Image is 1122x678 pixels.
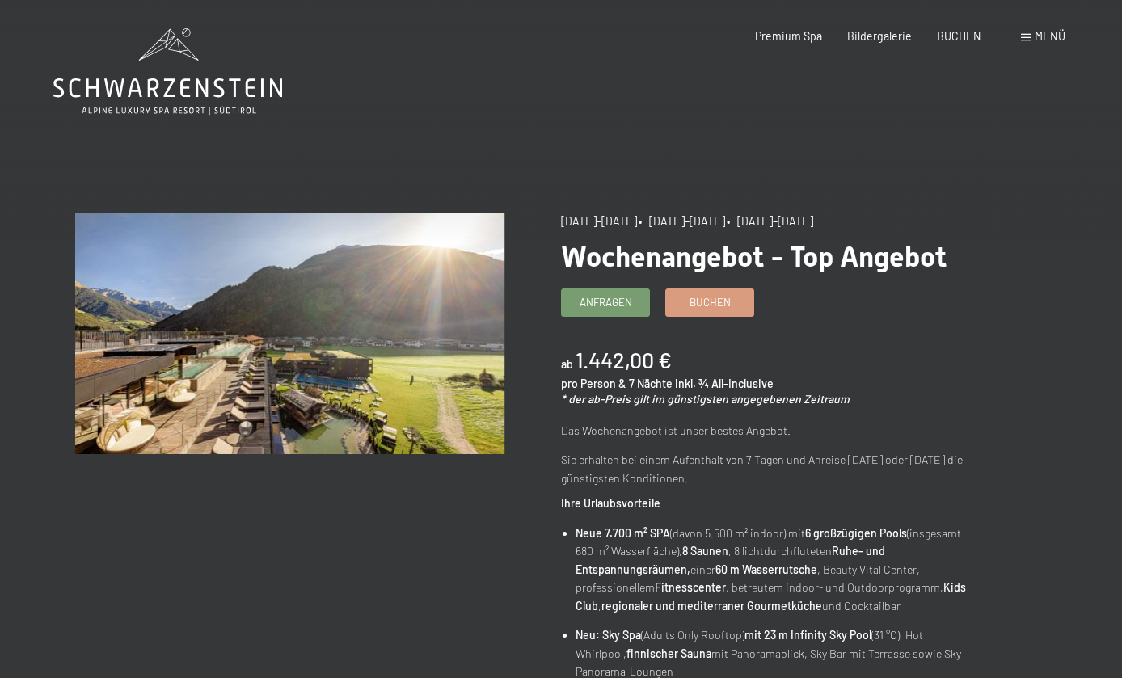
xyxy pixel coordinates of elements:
[666,289,753,316] a: Buchen
[561,392,850,406] em: * der ab-Preis gilt im günstigsten angegebenen Zeitraum
[576,526,670,540] strong: Neue 7.700 m² SPA
[576,628,641,642] strong: Neu: Sky Spa
[715,562,817,576] strong: 60 m Wasserrutsche
[561,357,573,371] span: ab
[75,213,504,454] img: Wochenangebot - Top Angebot
[727,214,813,228] span: • [DATE]–[DATE]
[1035,29,1065,43] span: Menü
[755,29,822,43] a: Premium Spa
[576,544,885,576] strong: Ruhe- und Entspannungsräumen,
[937,29,981,43] a: BUCHEN
[629,377,673,390] span: 7 Nächte
[576,347,672,373] b: 1.442,00 €
[805,526,907,540] strong: 6 großzügigen Pools
[561,377,626,390] span: pro Person &
[744,628,871,642] strong: mit 23 m Infinity Sky Pool
[626,646,711,660] strong: finnischer Sauna
[576,524,989,616] li: (davon 5.500 m² indoor) mit (insgesamt 680 m² Wasserfläche), , 8 lichtdurchfluteten einer , Beaut...
[655,580,726,594] strong: Fitnesscenter
[847,29,912,43] a: Bildergalerie
[580,295,632,310] span: Anfragen
[576,580,966,613] strong: Kids Club
[561,422,989,440] p: Das Wochenangebot ist unser bestes Angebot.
[561,214,637,228] span: [DATE]–[DATE]
[561,496,660,510] strong: Ihre Urlaubsvorteile
[561,451,989,487] p: Sie erhalten bei einem Aufenthalt von 7 Tagen und Anreise [DATE] oder [DATE] die günstigsten Kond...
[682,544,728,558] strong: 8 Saunen
[675,377,774,390] span: inkl. ¾ All-Inclusive
[601,599,822,613] strong: regionaler und mediterraner Gourmetküche
[639,214,725,228] span: • [DATE]–[DATE]
[690,295,731,310] span: Buchen
[562,289,649,316] a: Anfragen
[561,240,947,273] span: Wochenangebot - Top Angebot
